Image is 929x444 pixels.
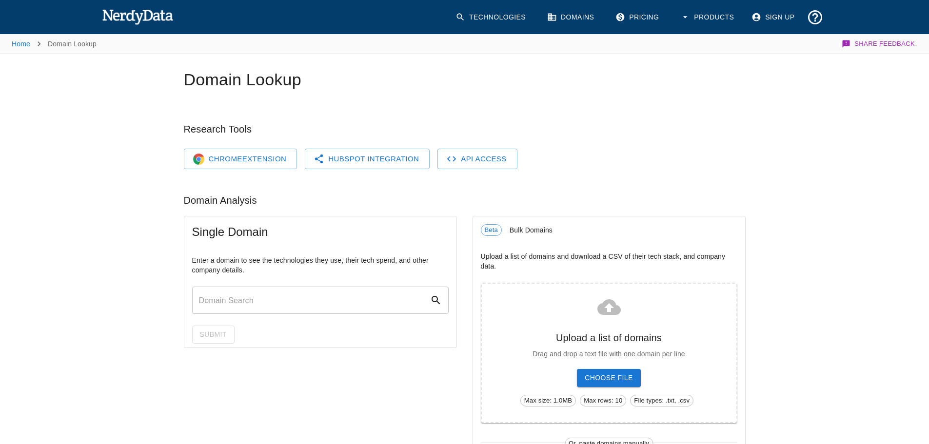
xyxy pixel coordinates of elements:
input: Domain Search [192,287,430,314]
span: Bulk Domains [510,225,737,235]
p: Domain Lookup [48,39,97,49]
span: Max rows: 10 [580,396,626,405]
span: File types: .txt, .csv [631,396,693,405]
p: Drag and drop a text file with one domain per line [494,349,725,359]
a: Home [12,40,30,48]
a: Sign Up [746,5,802,30]
nav: breadcrumb [12,34,97,54]
a: HubSpot Integration [305,149,430,169]
span: Single Domain [192,224,449,240]
h1: Domain Lookup [184,70,746,90]
h6: Upload a list of domains [494,330,725,346]
h6: Research Tools [184,121,746,137]
img: NerdyData.com [102,7,174,26]
a: API Access [437,149,517,169]
a: Chrome LogoChromeExtension [184,149,297,169]
a: Pricing [610,5,667,30]
h6: Domain Analysis [184,193,746,208]
span: Beta [481,225,501,235]
button: Products [674,5,742,30]
p: Upload a list of domains and download a CSV of their tech stack, and company data. [481,251,737,271]
a: Technologies [450,5,534,30]
img: Chrome Logo [193,153,205,165]
a: Domains [541,5,602,30]
span: Max size: 1.0MB [521,396,575,405]
button: Support and Documentation [803,5,828,30]
p: Enter a domain to see the technologies they use, their tech spend, and other company details. [192,255,449,275]
span: Choose File [577,369,641,387]
button: Share Feedback [840,34,917,54]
